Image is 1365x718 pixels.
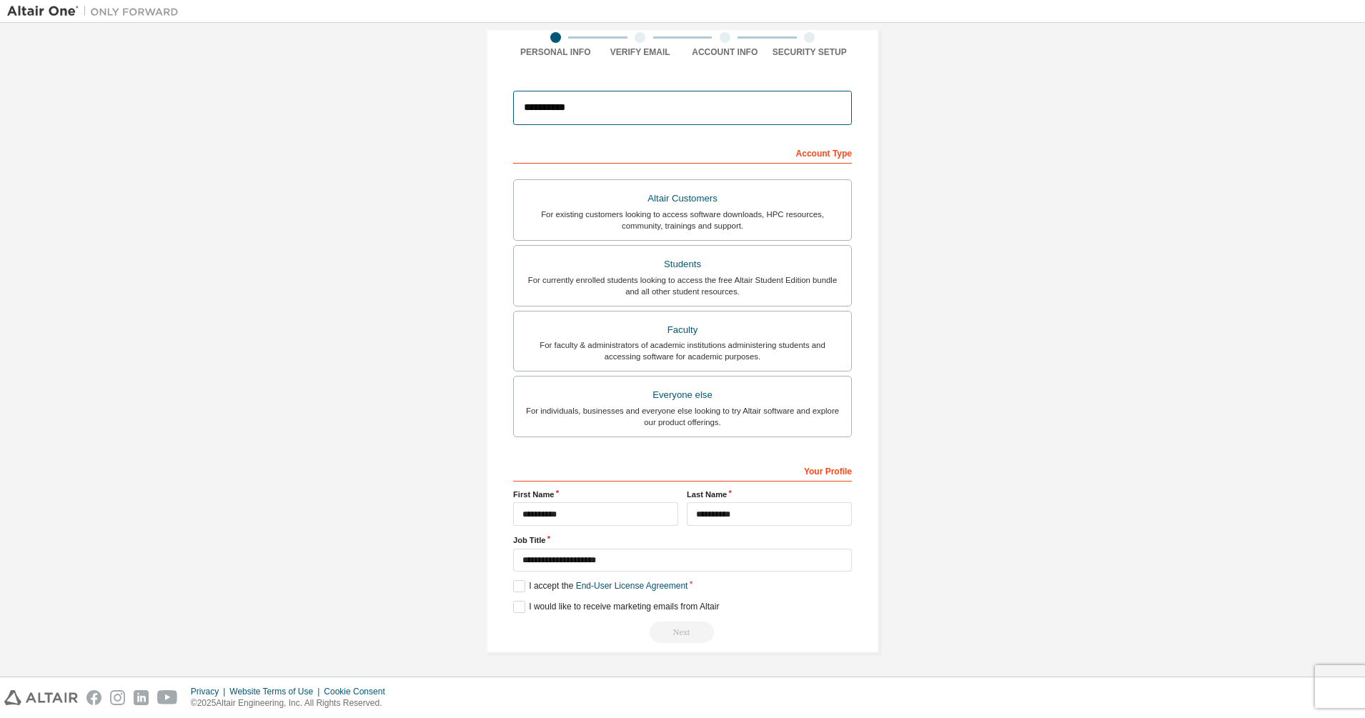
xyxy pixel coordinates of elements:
label: I accept the [513,580,688,592]
img: linkedin.svg [134,690,149,705]
div: Faculty [522,320,843,340]
div: Altair Customers [522,189,843,209]
div: For individuals, businesses and everyone else looking to try Altair software and explore our prod... [522,405,843,428]
div: Everyone else [522,385,843,405]
div: Account Type [513,141,852,164]
div: For existing customers looking to access software downloads, HPC resources, community, trainings ... [522,209,843,231]
div: Security Setup [768,46,853,58]
div: Verify Email [598,46,683,58]
div: Students [522,254,843,274]
p: © 2025 Altair Engineering, Inc. All Rights Reserved. [191,697,394,709]
div: Your Profile [513,459,852,482]
a: End-User License Agreement [576,581,688,591]
img: Altair One [7,4,186,19]
div: For currently enrolled students looking to access the free Altair Student Edition bundle and all ... [522,274,843,297]
label: I would like to receive marketing emails from Altair [513,601,719,613]
label: First Name [513,489,678,500]
div: Personal Info [513,46,598,58]
div: Website Terms of Use [229,686,324,697]
div: Account Info [682,46,768,58]
img: instagram.svg [110,690,125,705]
img: altair_logo.svg [4,690,78,705]
img: youtube.svg [157,690,178,705]
div: For faculty & administrators of academic institutions administering students and accessing softwa... [522,339,843,362]
div: Cookie Consent [324,686,393,697]
label: Last Name [687,489,852,500]
div: Privacy [191,686,229,697]
img: facebook.svg [86,690,101,705]
label: Job Title [513,534,852,546]
div: Read and acccept EULA to continue [513,622,852,643]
